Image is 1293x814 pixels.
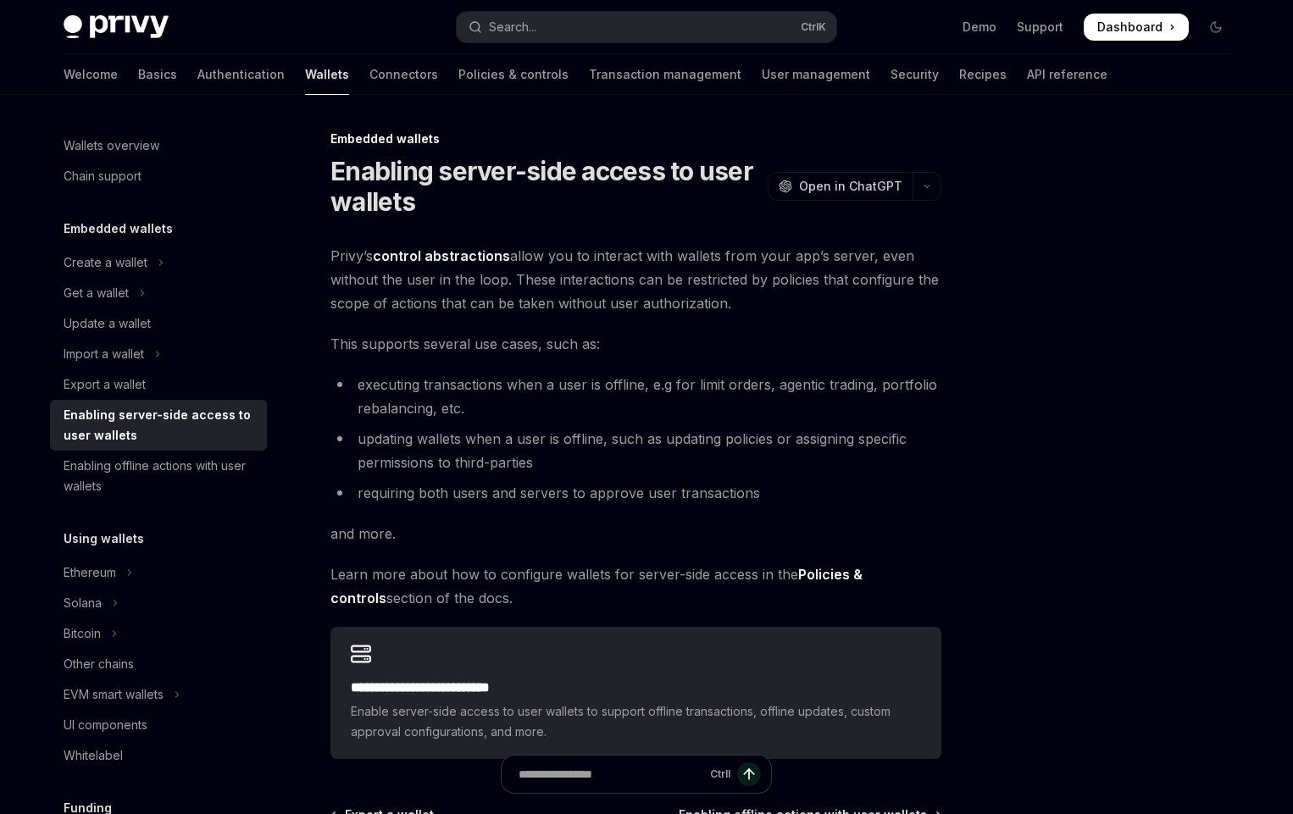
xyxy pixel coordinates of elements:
div: Other chains [64,654,134,674]
button: Toggle Create a wallet section [50,247,267,278]
h5: Embedded wallets [64,219,173,239]
button: Toggle Solana section [50,588,267,618]
button: Open search [457,12,836,42]
div: Enabling server-side access to user wallets [64,405,257,446]
li: requiring both users and servers to approve user transactions [330,481,941,505]
a: Security [891,54,939,95]
a: Whitelabel [50,740,267,771]
div: Wallets overview [64,136,159,156]
button: Toggle Bitcoin section [50,618,267,649]
span: Enable server-side access to user wallets to support offline transactions, offline updates, custo... [351,701,921,742]
span: This supports several use cases, such as: [330,332,941,356]
div: Update a wallet [64,313,151,334]
a: control abstractions [373,247,510,265]
button: Toggle dark mode [1202,14,1229,41]
a: Enabling offline actions with user wallets [50,451,267,501]
span: Ctrl K [801,20,826,34]
div: Export a wallet [64,374,146,395]
div: Bitcoin [64,623,101,644]
input: Ask a question... [519,756,703,793]
div: UI components [64,715,147,735]
a: Recipes [959,54,1007,95]
a: User management [762,54,870,95]
a: Wallets overview [50,130,267,161]
button: Send message [737,762,761,786]
span: Dashboard [1097,19,1163,36]
div: Enabling offline actions with user wallets [64,456,257,496]
span: Privy’s allow you to interact with wallets from your app’s server, even without the user in the l... [330,244,941,315]
a: API reference [1027,54,1107,95]
div: Create a wallet [64,252,147,273]
div: Chain support [64,166,142,186]
h5: Using wallets [64,529,144,549]
a: Export a wallet [50,369,267,400]
button: Toggle Import a wallet section [50,339,267,369]
a: Welcome [64,54,118,95]
div: Solana [64,593,102,613]
a: Connectors [369,54,438,95]
a: Demo [963,19,996,36]
span: Learn more about how to configure wallets for server-side access in the section of the docs. [330,562,941,610]
a: Enabling server-side access to user wallets [50,400,267,451]
button: Toggle Ethereum section [50,557,267,588]
a: Policies & controls [458,54,569,95]
div: Whitelabel [64,745,123,766]
li: executing transactions when a user is offline, e.g for limit orders, agentic trading, portfolio r... [330,373,941,420]
a: Authentication [197,54,285,95]
span: Open in ChatGPT [799,178,902,195]
div: Ethereum [64,562,116,583]
a: Transaction management [589,54,741,95]
a: Update a wallet [50,308,267,339]
img: dark logo [64,15,169,39]
a: Basics [138,54,177,95]
div: Embedded wallets [330,130,941,147]
div: EVM smart wallets [64,684,164,705]
a: Other chains [50,649,267,679]
a: Dashboard [1084,14,1189,41]
li: updating wallets when a user is offline, such as updating policies or assigning specific permissi... [330,427,941,474]
a: Chain support [50,161,267,191]
div: Search... [489,17,536,37]
button: Toggle Get a wallet section [50,278,267,308]
span: and more. [330,522,941,545]
h1: Enabling server-side access to user wallets [330,156,761,217]
button: Toggle EVM smart wallets section [50,679,267,710]
button: Open in ChatGPT [768,172,913,201]
div: Get a wallet [64,283,129,303]
a: Support [1017,19,1063,36]
a: UI components [50,710,267,740]
div: Import a wallet [64,344,144,364]
a: Wallets [305,54,349,95]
